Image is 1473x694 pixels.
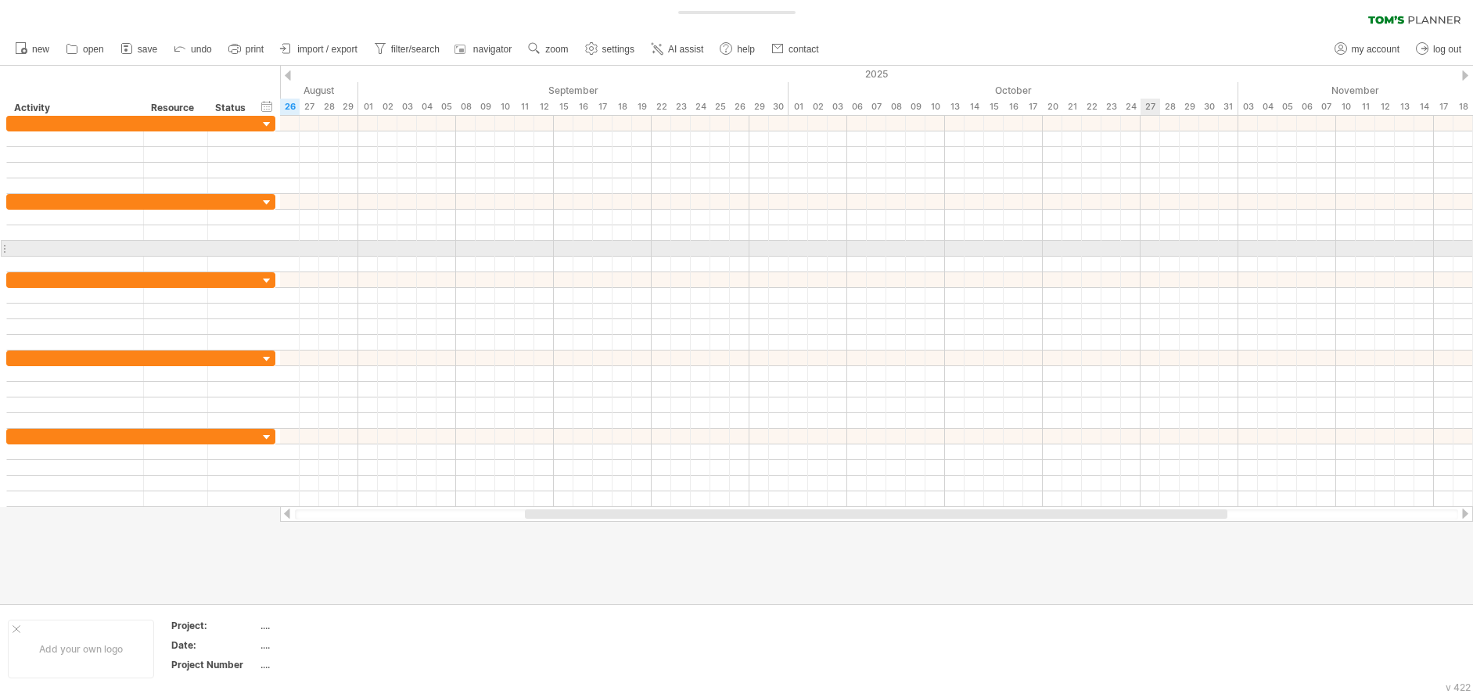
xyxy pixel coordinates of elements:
span: settings [602,44,634,55]
a: help [716,39,760,59]
a: AI assist [647,39,708,59]
div: Thursday, 28 August 2025 [319,99,339,115]
div: Friday, 14 November 2025 [1414,99,1434,115]
a: settings [581,39,639,59]
a: new [11,39,54,59]
div: Tuesday, 11 November 2025 [1356,99,1375,115]
div: Monday, 6 October 2025 [847,99,867,115]
div: Monday, 10 November 2025 [1336,99,1356,115]
span: open [83,44,104,55]
a: save [117,39,162,59]
div: Tuesday, 18 November 2025 [1453,99,1473,115]
div: Wednesday, 29 October 2025 [1180,99,1199,115]
div: Tuesday, 26 August 2025 [280,99,300,115]
div: Monday, 17 November 2025 [1434,99,1453,115]
span: log out [1433,44,1461,55]
div: Thursday, 2 October 2025 [808,99,828,115]
div: Project: [171,619,257,632]
div: Friday, 17 October 2025 [1023,99,1043,115]
div: Wednesday, 15 October 2025 [984,99,1004,115]
span: filter/search [391,44,440,55]
div: .... [260,638,392,652]
div: October 2025 [789,82,1238,99]
div: Wednesday, 17 September 2025 [593,99,613,115]
span: navigator [473,44,512,55]
div: Tuesday, 28 October 2025 [1160,99,1180,115]
span: print [246,44,264,55]
div: Wednesday, 22 October 2025 [1082,99,1101,115]
div: Tuesday, 30 September 2025 [769,99,789,115]
div: Thursday, 16 October 2025 [1004,99,1023,115]
div: Monday, 1 September 2025 [358,99,378,115]
span: zoom [545,44,568,55]
div: Monday, 22 September 2025 [652,99,671,115]
div: Friday, 10 October 2025 [925,99,945,115]
span: AI assist [668,44,703,55]
div: Thursday, 6 November 2025 [1297,99,1317,115]
div: Monday, 3 November 2025 [1238,99,1258,115]
div: Date: [171,638,257,652]
div: September 2025 [358,82,789,99]
a: zoom [524,39,573,59]
div: Wednesday, 27 August 2025 [300,99,319,115]
a: my account [1331,39,1404,59]
div: Project Number [171,658,257,671]
div: Thursday, 30 October 2025 [1199,99,1219,115]
div: Wednesday, 8 October 2025 [886,99,906,115]
a: contact [767,39,824,59]
div: Add your own logo [8,620,154,678]
div: Thursday, 11 September 2025 [515,99,534,115]
div: Thursday, 9 October 2025 [906,99,925,115]
div: .... [260,658,392,671]
div: Friday, 3 October 2025 [828,99,847,115]
div: Monday, 15 September 2025 [554,99,573,115]
div: Monday, 8 September 2025 [456,99,476,115]
div: Thursday, 13 November 2025 [1395,99,1414,115]
a: open [62,39,109,59]
div: Monday, 13 October 2025 [945,99,965,115]
div: Friday, 19 September 2025 [632,99,652,115]
div: Wednesday, 3 September 2025 [397,99,417,115]
div: Friday, 7 November 2025 [1317,99,1336,115]
div: Friday, 12 September 2025 [534,99,554,115]
div: Wednesday, 12 November 2025 [1375,99,1395,115]
div: Thursday, 18 September 2025 [613,99,632,115]
span: my account [1352,44,1399,55]
div: Tuesday, 16 September 2025 [573,99,593,115]
div: Friday, 5 September 2025 [437,99,456,115]
a: log out [1412,39,1466,59]
div: Friday, 31 October 2025 [1219,99,1238,115]
div: Tuesday, 7 October 2025 [867,99,886,115]
a: navigator [452,39,516,59]
div: Wednesday, 24 September 2025 [691,99,710,115]
div: Monday, 20 October 2025 [1043,99,1062,115]
div: .... [260,619,392,632]
span: import / export [297,44,357,55]
span: help [737,44,755,55]
div: v 422 [1446,681,1471,693]
div: Wednesday, 1 October 2025 [789,99,808,115]
div: Tuesday, 9 September 2025 [476,99,495,115]
div: Tuesday, 2 September 2025 [378,99,397,115]
div: Wednesday, 5 November 2025 [1277,99,1297,115]
div: Wednesday, 10 September 2025 [495,99,515,115]
div: Activity [14,100,135,116]
div: Thursday, 25 September 2025 [710,99,730,115]
a: filter/search [370,39,444,59]
div: Friday, 26 September 2025 [730,99,749,115]
div: Friday, 29 August 2025 [339,99,358,115]
div: Tuesday, 14 October 2025 [965,99,984,115]
span: contact [789,44,819,55]
div: Friday, 24 October 2025 [1121,99,1141,115]
div: Resource [151,100,199,116]
span: new [32,44,49,55]
div: Thursday, 23 October 2025 [1101,99,1121,115]
div: Tuesday, 21 October 2025 [1062,99,1082,115]
span: save [138,44,157,55]
a: import / export [276,39,362,59]
div: Status [215,100,250,116]
a: undo [170,39,217,59]
div: Tuesday, 23 September 2025 [671,99,691,115]
div: Monday, 27 October 2025 [1141,99,1160,115]
div: Tuesday, 4 November 2025 [1258,99,1277,115]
